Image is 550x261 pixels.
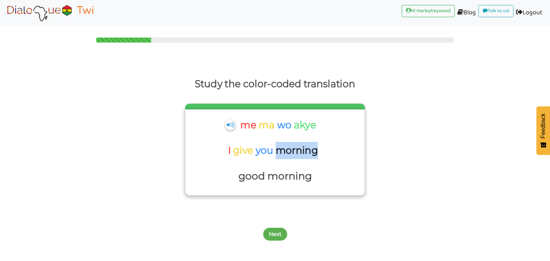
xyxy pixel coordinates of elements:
[259,117,277,134] p: ma
[277,117,294,134] p: wo
[455,5,478,21] a: Blog
[189,168,361,185] p: good morning
[225,119,236,130] img: cuNL5YgAAAABJRU5ErkJggg==
[513,5,545,21] a: Logout
[14,75,536,93] p: Study the color-coded translation
[478,5,513,17] a: Talk to us!
[263,228,287,241] button: Next
[5,4,95,22] img: Select Course Page
[536,106,550,155] button: Feedback - Show survey
[276,142,320,159] p: morning
[294,117,318,134] p: akye
[228,142,233,159] p: I
[240,117,259,134] p: me
[256,142,276,159] p: you
[540,113,546,138] span: Feedback
[402,5,455,17] a: Hi marleyheywood
[233,142,256,159] p: give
